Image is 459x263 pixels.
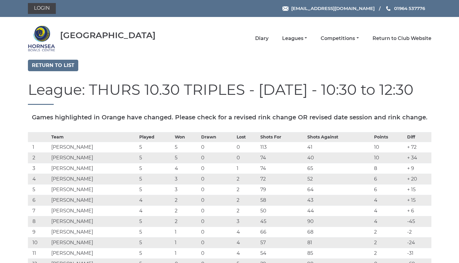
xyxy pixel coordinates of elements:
td: [PERSON_NAME] [50,205,138,216]
td: + 20 [406,174,431,184]
td: 1 [173,227,199,237]
td: 113 [259,142,306,152]
td: [PERSON_NAME] [50,152,138,163]
td: 5 [138,184,174,195]
td: 5 [138,163,174,174]
td: 0 [200,163,235,174]
td: 1 [235,163,259,174]
td: 4 [373,216,406,227]
td: 8 [28,216,50,227]
a: Competitions [321,35,359,42]
td: 0 [200,195,235,205]
td: 8 [373,163,406,174]
td: 7 [28,205,50,216]
th: Team [50,132,138,142]
td: 74 [259,152,306,163]
td: 5 [138,174,174,184]
th: Played [138,132,174,142]
td: [PERSON_NAME] [50,227,138,237]
td: 5 [138,248,174,258]
td: 2 [235,184,259,195]
td: 74 [259,163,306,174]
td: -31 [406,248,431,258]
td: 65 [306,163,372,174]
td: 0 [235,152,259,163]
td: + 15 [406,184,431,195]
td: + 6 [406,205,431,216]
td: 5 [173,142,199,152]
div: [GEOGRAPHIC_DATA] [60,31,156,40]
td: 2 [173,216,199,227]
td: 10 [373,142,406,152]
td: 3 [28,163,50,174]
td: [PERSON_NAME] [50,163,138,174]
td: 2 [173,205,199,216]
td: -2 [406,227,431,237]
th: Drawn [200,132,235,142]
img: Email [282,6,289,11]
td: 1 [173,248,199,258]
td: [PERSON_NAME] [50,142,138,152]
th: Shots Against [306,132,372,142]
a: Phone us 01964 537776 [385,5,425,12]
td: -24 [406,237,431,248]
td: 4 [373,195,406,205]
td: + 72 [406,142,431,152]
td: 6 [373,184,406,195]
td: 40 [306,152,372,163]
th: Diff [406,132,431,142]
td: 5 [138,216,174,227]
a: Leagues [282,35,307,42]
td: 10 [373,152,406,163]
td: 5 [138,152,174,163]
td: 5 [173,152,199,163]
a: Diary [255,35,268,42]
td: 2 [373,227,406,237]
a: Return to Club Website [373,35,431,42]
td: 66 [259,227,306,237]
td: 0 [200,184,235,195]
td: 1 [28,142,50,152]
td: 85 [306,248,372,258]
td: 4 [235,227,259,237]
td: 10 [28,237,50,248]
td: 41 [306,142,372,152]
td: 5 [138,227,174,237]
td: 45 [259,216,306,227]
td: 79 [259,184,306,195]
a: Return to list [28,60,78,71]
td: 6 [373,174,406,184]
td: 43 [306,195,372,205]
h5: Games highlighted in Orange have changed. Please check for a revised rink change OR revised date ... [28,114,431,121]
td: 2 [373,237,406,248]
td: 2 [28,152,50,163]
td: 72 [259,174,306,184]
span: 01964 537776 [394,5,425,11]
td: -45 [406,216,431,227]
td: 2 [235,195,259,205]
td: 11 [28,248,50,258]
td: 4 [235,237,259,248]
td: 64 [306,184,372,195]
td: 3 [173,174,199,184]
td: 57 [259,237,306,248]
td: 2 [373,248,406,258]
td: 0 [200,174,235,184]
th: Won [173,132,199,142]
td: 5 [138,142,174,152]
td: 0 [200,248,235,258]
td: 58 [259,195,306,205]
td: 4 [138,195,174,205]
a: Email [EMAIL_ADDRESS][DOMAIN_NAME] [282,5,375,12]
td: 4 [28,174,50,184]
td: [PERSON_NAME] [50,174,138,184]
img: Hornsea Bowls Centre [28,25,55,52]
td: 5 [28,184,50,195]
img: Phone us [386,6,390,11]
td: 2 [173,195,199,205]
td: 50 [259,205,306,216]
td: 81 [306,237,372,248]
td: [PERSON_NAME] [50,195,138,205]
td: 0 [200,142,235,152]
td: 4 [173,163,199,174]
